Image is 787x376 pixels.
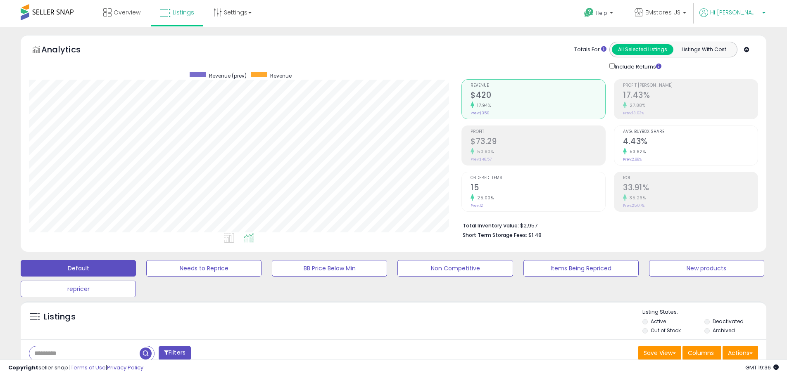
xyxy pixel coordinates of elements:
[649,260,764,277] button: New products
[627,149,646,155] small: 53.82%
[474,195,494,201] small: 25.00%
[474,102,491,109] small: 17.94%
[623,137,758,148] h2: 4.43%
[651,318,666,325] label: Active
[471,111,489,116] small: Prev: $356
[8,364,38,371] strong: Copyright
[642,308,766,316] p: Listing States:
[673,44,735,55] button: Listings With Cost
[638,346,681,360] button: Save View
[272,260,387,277] button: BB Price Below Min
[623,183,758,194] h2: 33.91%
[21,260,136,277] button: Default
[651,327,681,334] label: Out of Stock
[44,311,76,323] h5: Listings
[627,195,646,201] small: 35.26%
[688,349,714,357] span: Columns
[623,176,758,180] span: ROI
[723,346,758,360] button: Actions
[710,8,760,17] span: Hi [PERSON_NAME]
[528,231,542,239] span: $1.48
[596,9,607,17] span: Help
[471,176,605,180] span: Ordered Items
[578,1,621,27] a: Help
[523,260,639,277] button: Items Being Repriced
[474,149,494,155] small: 50.90%
[471,157,492,162] small: Prev: $48.57
[623,203,644,208] small: Prev: 25.07%
[71,364,106,371] a: Terms of Use
[209,72,247,79] span: Revenue (prev)
[623,130,758,134] span: Avg. Buybox Share
[623,83,758,88] span: Profit [PERSON_NAME]
[471,183,605,194] h2: 15
[645,8,680,17] span: EMstores US
[471,83,605,88] span: Revenue
[699,8,766,27] a: Hi [PERSON_NAME]
[713,327,735,334] label: Archived
[623,111,644,116] small: Prev: 13.63%
[627,102,645,109] small: 27.88%
[41,44,97,57] h5: Analytics
[745,364,779,371] span: 2025-08-11 19:36 GMT
[682,346,721,360] button: Columns
[397,260,513,277] button: Non Competitive
[623,157,642,162] small: Prev: 2.88%
[159,346,191,360] button: Filters
[574,46,606,54] div: Totals For
[463,220,752,230] li: $2,957
[584,7,594,18] i: Get Help
[471,90,605,102] h2: $420
[107,364,143,371] a: Privacy Policy
[8,364,143,372] div: seller snap | |
[21,281,136,297] button: repricer
[146,260,262,277] button: Needs to Reprice
[603,61,671,71] div: Include Returns
[463,232,527,239] b: Short Term Storage Fees:
[463,222,519,229] b: Total Inventory Value:
[471,203,483,208] small: Prev: 12
[623,90,758,102] h2: 17.43%
[114,8,140,17] span: Overview
[713,318,744,325] label: Deactivated
[612,44,673,55] button: All Selected Listings
[471,137,605,148] h2: $73.29
[270,72,292,79] span: Revenue
[471,130,605,134] span: Profit
[173,8,194,17] span: Listings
